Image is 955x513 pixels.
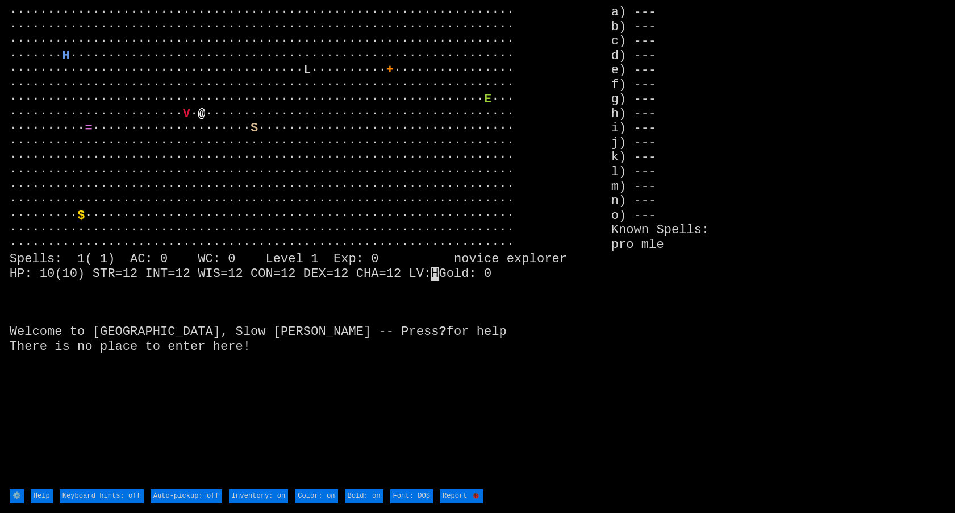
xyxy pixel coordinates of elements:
[431,267,439,281] mark: H
[611,5,945,487] stats: a) --- b) --- c) --- d) --- e) --- f) --- g) --- h) --- i) --- j) --- k) --- l) --- m) --- n) ---...
[295,489,337,504] input: Color: on
[85,121,92,135] font: =
[31,489,53,504] input: Help
[229,489,288,504] input: Inventory: on
[77,209,85,223] font: $
[251,121,258,135] font: S
[62,49,70,63] font: H
[484,92,491,106] font: E
[390,489,433,504] input: Font: DOS
[10,489,24,504] input: ⚙️
[10,5,611,487] larn: ··································································· ·····························...
[439,325,447,339] b: ?
[183,107,190,121] font: V
[440,489,483,504] input: Report 🐞
[386,63,394,77] font: +
[151,489,222,504] input: Auto-pickup: off
[60,489,144,504] input: Keyboard hints: off
[303,63,311,77] font: L
[345,489,383,504] input: Bold: on
[198,107,205,121] font: @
